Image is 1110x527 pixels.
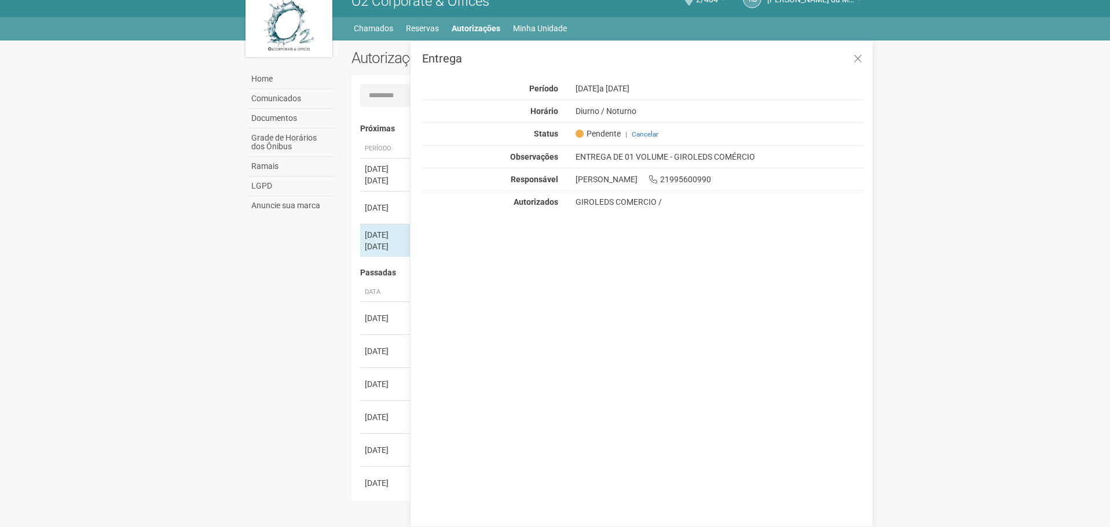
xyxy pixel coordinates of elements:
[248,157,334,176] a: Ramais
[452,20,500,36] a: Autorizações
[248,176,334,196] a: LGPD
[567,174,873,185] div: [PERSON_NAME] 21995600990
[511,175,558,184] strong: Responsável
[530,106,558,116] strong: Horário
[510,152,558,161] strong: Observações
[365,175,408,186] div: [DATE]
[248,69,334,89] a: Home
[534,129,558,138] strong: Status
[422,53,864,64] h3: Entrega
[576,197,864,207] div: GIROLEDS COMERCIO /
[248,89,334,109] a: Comunicados
[625,130,627,138] span: |
[248,196,334,215] a: Anuncie sua marca
[248,109,334,128] a: Documentos
[514,197,558,207] strong: Autorizados
[632,130,658,138] a: Cancelar
[599,84,629,93] span: a [DATE]
[567,152,873,162] div: ENTREGA DE 01 VOLUME - GIROLEDS COMÉRCIO
[365,345,408,357] div: [DATE]
[365,477,408,489] div: [DATE]
[365,312,408,324] div: [DATE]
[354,20,393,36] a: Chamados
[567,106,873,116] div: Diurno / Noturno
[365,378,408,390] div: [DATE]
[365,411,408,423] div: [DATE]
[360,283,412,302] th: Data
[406,20,439,36] a: Reservas
[365,229,408,241] div: [DATE]
[513,20,567,36] a: Minha Unidade
[351,49,599,67] h2: Autorizações
[360,124,856,133] h4: Próximas
[248,128,334,157] a: Grade de Horários dos Ônibus
[360,268,856,277] h4: Passadas
[365,444,408,456] div: [DATE]
[360,139,412,159] th: Período
[365,241,408,252] div: [DATE]
[365,163,408,175] div: [DATE]
[365,202,408,213] div: [DATE]
[576,128,621,139] span: Pendente
[567,83,873,94] div: [DATE]
[529,84,558,93] strong: Período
